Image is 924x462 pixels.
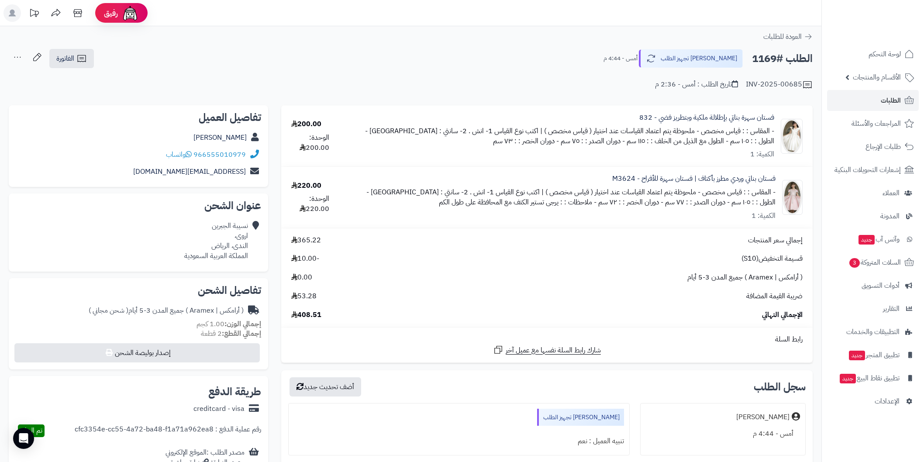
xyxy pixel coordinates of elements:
span: قسيمة التخفيض(S10) [741,254,803,264]
div: الكمية: 1 [752,211,776,221]
strong: إجمالي القطع: [222,328,261,339]
h2: تفاصيل الشحن [16,285,261,296]
span: طلبات الإرجاع [865,141,901,153]
span: جديد [840,374,856,383]
span: الإعدادات [875,395,900,407]
div: [PERSON_NAME] تجهيز الطلب [537,409,624,426]
span: ( شحن مجاني ) [89,305,128,316]
div: أمس - 4:44 م [646,425,800,442]
span: ( أرامكس | Aramex ) جميع المدن 3-5 أيام [687,272,803,283]
h2: الطلب #1169 [752,50,813,68]
a: العودة للطلبات [763,31,813,42]
a: العملاء [827,183,919,203]
div: الوحدة: 220.00 [291,194,329,214]
div: رابط السلة [285,334,809,345]
small: - الطول مع الذيل من الخلف : : ١١٥ سم [627,136,728,146]
a: طلبات الإرجاع [827,136,919,157]
a: [PERSON_NAME] [193,132,247,143]
a: المدونة [827,206,919,227]
a: الطلبات [827,90,919,111]
span: 3 [849,258,860,268]
a: التطبيقات والخدمات [827,321,919,342]
span: ضريبة القيمة المضافة [746,291,803,301]
small: 2 قطعة [201,328,261,339]
small: - ملحوظة يتم اعتماد القياسات عند اختيار ( قياس مخصص ) | اكتب نوع القياس 1- انش . 2- سانتي : [GEOG... [369,126,699,136]
a: لوحة التحكم [827,44,919,65]
img: logo-2.png [865,24,916,42]
span: المراجعات والأسئلة [852,117,901,130]
a: التقارير [827,298,919,319]
span: تطبيق المتجر [848,349,900,361]
a: إشعارات التحويلات البنكية [827,159,919,180]
a: وآتس آبجديد [827,229,919,250]
small: - المقاس : : قياس مخصص [702,187,776,197]
a: تطبيق نقاط البيعجديد [827,368,919,389]
span: 365.22 [291,235,321,245]
small: - ملاحظات : : يرجى تستير الكتف مع المحافظة على طول الكم [439,197,596,207]
span: السلات المتروكة [848,256,901,269]
small: - الطول : : ١٠٥ سم [365,126,774,146]
span: تطبيق نقاط البيع [839,372,900,384]
button: [PERSON_NAME] تجهيز الطلب [639,49,743,68]
span: إشعارات التحويلات البنكية [834,164,901,176]
span: تم الدفع [20,425,42,436]
a: الفاتورة [49,49,94,68]
button: إصدار بوليصة الشحن [14,343,260,362]
span: وآتس آب [858,233,900,245]
small: - دوران الخصر : : ٧٣ سم [493,136,559,146]
span: الأقسام والمنتجات [853,71,901,83]
img: 1756220506-413A4990-90x90.jpeg [783,180,802,215]
span: لوحة التحكم [869,48,901,60]
span: جديد [849,351,865,360]
a: فستان سهرة بناتي بإطلالة ملكية وبتطريز فضي - 832 [639,113,774,123]
span: الإجمالي النهائي [762,310,803,320]
small: - دوران الصدر : : ٧٧ سم [665,197,730,207]
span: العملاء [883,187,900,199]
small: - المقاس : : قياس مخصص [701,126,774,136]
div: [PERSON_NAME] [736,412,790,422]
button: أضف تحديث جديد [290,377,361,396]
span: جديد [858,235,875,245]
span: التقارير [883,303,900,315]
h3: سجل الطلب [754,382,806,392]
small: - ملحوظة يتم اعتماد القياسات عند اختيار ( قياس مخصص ) | اكتب نوع القياس 1- انش . 2- سانتي : [GEOG... [371,187,700,197]
h2: عنوان الشحن [16,200,261,211]
a: المراجعات والأسئلة [827,113,919,134]
strong: إجمالي الوزن: [224,319,261,329]
div: creditcard - visa [193,404,245,414]
div: الوحدة: 200.00 [291,133,329,153]
a: الإعدادات [827,391,919,412]
span: الطلبات [881,94,901,107]
div: 220.00 [291,181,321,191]
span: -10.00 [291,254,319,264]
a: السلات المتروكة3 [827,252,919,273]
a: [EMAIL_ADDRESS][DOMAIN_NAME] [133,166,246,177]
small: - الطول : : ١٠٥ سم [366,187,776,207]
span: 53.28 [291,291,317,301]
span: 408.51 [291,310,321,320]
span: أدوات التسويق [862,279,900,292]
a: تحديثات المنصة [23,4,45,24]
a: أدوات التسويق [827,275,919,296]
span: العودة للطلبات [763,31,802,42]
small: - دوران الخصر : : ٧٢ سم [598,197,663,207]
span: إجمالي سعر المنتجات [748,235,803,245]
a: 966555010979 [193,149,246,160]
small: أمس - 4:44 م [603,54,638,63]
span: التطبيقات والخدمات [846,326,900,338]
span: رفيق [104,8,118,18]
small: - دوران الصدر : : ٧٥ سم [561,136,625,146]
h2: طريقة الدفع [208,386,261,397]
small: 1.00 كجم [197,319,261,329]
div: تنبيه العميل : نعم [294,433,624,450]
a: واتساب [166,149,192,160]
div: نسيبة الجبرين اروى، الندى، الرياض المملكة العربية السعودية [184,221,248,261]
div: Open Intercom Messenger [13,428,34,449]
img: 1756114978-413A4924-90x90.jpeg [781,119,802,154]
h2: تفاصيل العميل [16,112,261,123]
div: 200.00 [291,119,321,129]
a: شارك رابط السلة نفسها مع عميل آخر [493,345,601,355]
div: ( أرامكس | Aramex ) جميع المدن 3-5 أيام [89,306,244,316]
div: تاريخ الطلب : أمس - 2:36 م [655,79,738,90]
